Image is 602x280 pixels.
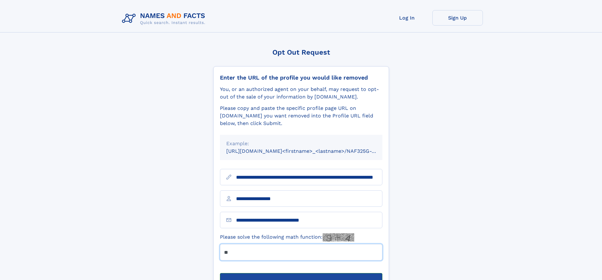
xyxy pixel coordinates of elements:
a: Log In [382,10,432,26]
div: You, or an authorized agent on your behalf, may request to opt-out of the sale of your informatio... [220,86,382,101]
div: Opt Out Request [213,48,389,56]
small: [URL][DOMAIN_NAME]<firstname>_<lastname>/NAF325G-xxxxxxxx [226,148,394,154]
div: Example: [226,140,376,147]
div: Please copy and paste the specific profile page URL on [DOMAIN_NAME] you want removed into the Pr... [220,104,382,127]
label: Please solve the following math function: [220,233,354,241]
a: Sign Up [432,10,483,26]
img: Logo Names and Facts [119,10,210,27]
div: Enter the URL of the profile you would like removed [220,74,382,81]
